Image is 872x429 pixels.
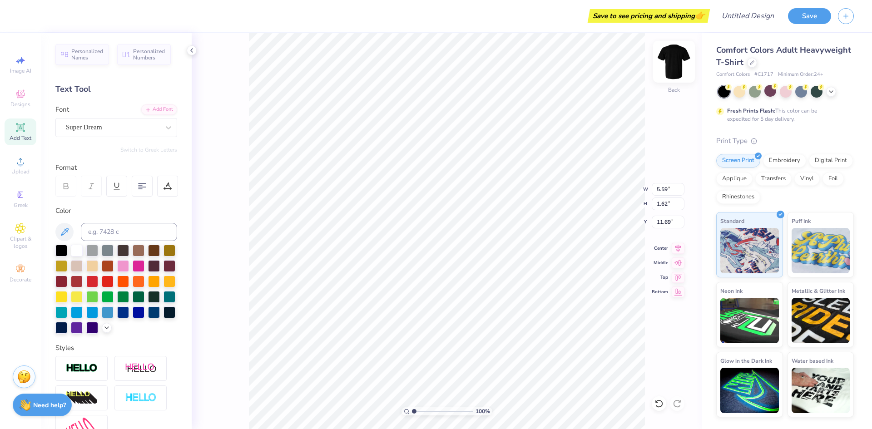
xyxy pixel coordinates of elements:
[133,48,165,61] span: Personalized Numbers
[656,44,692,80] img: Back
[81,223,177,241] input: e.g. 7428 c
[5,235,36,250] span: Clipart & logos
[652,289,668,295] span: Bottom
[55,343,177,353] div: Styles
[714,7,781,25] input: Untitled Design
[716,172,753,186] div: Applique
[66,363,98,374] img: Stroke
[652,274,668,281] span: Top
[778,71,823,79] span: Minimum Order: 24 +
[716,154,760,168] div: Screen Print
[71,48,104,61] span: Personalized Names
[141,104,177,115] div: Add Font
[720,286,743,296] span: Neon Ink
[792,356,833,365] span: Water based Ink
[55,206,177,216] div: Color
[120,146,177,153] button: Switch to Greek Letters
[720,368,779,413] img: Glow in the Dark Ink
[727,107,839,123] div: This color can be expedited for 5 day delivery.
[727,107,775,114] strong: Fresh Prints Flash:
[720,356,772,365] span: Glow in the Dark Ink
[55,104,69,115] label: Font
[792,298,850,343] img: Metallic & Glitter Ink
[652,245,668,251] span: Center
[792,228,850,273] img: Puff Ink
[763,154,806,168] div: Embroidery
[720,228,779,273] img: Standard
[476,407,490,415] span: 100 %
[668,86,680,94] div: Back
[10,134,31,142] span: Add Text
[809,154,853,168] div: Digital Print
[66,391,98,405] img: 3d Illusion
[125,363,157,374] img: Shadow
[10,67,31,74] span: Image AI
[11,168,30,175] span: Upload
[716,71,750,79] span: Comfort Colors
[716,136,854,146] div: Print Type
[720,216,744,226] span: Standard
[10,276,31,283] span: Decorate
[794,172,820,186] div: Vinyl
[792,286,845,296] span: Metallic & Glitter Ink
[716,44,851,68] span: Comfort Colors Adult Heavyweight T-Shirt
[716,190,760,204] div: Rhinestones
[755,172,792,186] div: Transfers
[720,298,779,343] img: Neon Ink
[788,8,831,24] button: Save
[55,83,177,95] div: Text Tool
[10,101,30,108] span: Designs
[652,260,668,266] span: Middle
[822,172,844,186] div: Foil
[14,202,28,209] span: Greek
[792,368,850,413] img: Water based Ink
[792,216,811,226] span: Puff Ink
[125,393,157,403] img: Negative Space
[33,401,66,409] strong: Need help?
[55,163,178,173] div: Format
[695,10,705,21] span: 👉
[590,9,708,23] div: Save to see pricing and shipping
[754,71,773,79] span: # C1717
